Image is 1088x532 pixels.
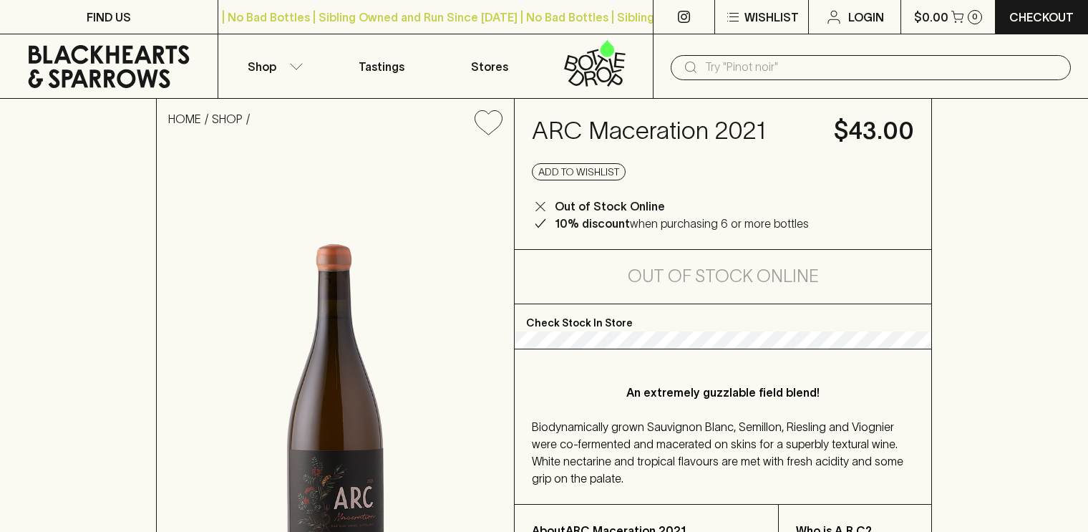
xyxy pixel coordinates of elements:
p: Login [848,9,884,26]
h5: Out of Stock Online [628,265,819,288]
b: 10% discount [555,217,630,230]
input: Try "Pinot noir" [705,56,1059,79]
a: Tastings [327,34,436,98]
p: Check Stock In Store [515,304,931,332]
p: 0 [972,13,978,21]
a: Stores [436,34,545,98]
button: Add to wishlist [532,163,626,180]
h4: ARC Maceration 2021 [532,116,817,146]
button: Shop [218,34,327,98]
a: SHOP [212,112,243,125]
p: when purchasing 6 or more bottles [555,215,809,232]
p: Stores [471,58,508,75]
p: Shop [248,58,276,75]
button: Add to wishlist [469,105,508,141]
p: Checkout [1009,9,1074,26]
p: Out of Stock Online [555,198,665,215]
p: FIND US [87,9,131,26]
a: HOME [168,112,201,125]
p: An extremely guzzlable field blend! [560,384,885,401]
h4: $43.00 [834,116,914,146]
span: Biodynamically grown Sauvignon Blanc, Semillon, Riesling and Viognier were co-fermented and macer... [532,420,903,485]
p: $0.00 [914,9,948,26]
p: Tastings [359,58,404,75]
p: Wishlist [744,9,799,26]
